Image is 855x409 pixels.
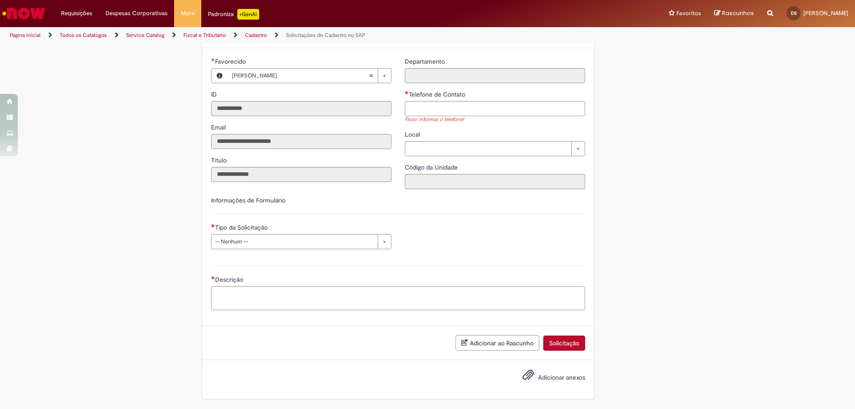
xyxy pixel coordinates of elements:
a: Solicitações de Cadastro no SAP [286,32,365,39]
span: Descrição [215,275,245,283]
div: Favor informar o telefone! [405,116,585,124]
button: Adicionar anexos [520,367,536,387]
span: Necessários [211,224,215,227]
label: Informações de Formulário [211,196,285,204]
span: Somente leitura - ID [211,90,219,98]
img: ServiceNow [1,4,47,22]
input: Departamento [405,68,585,83]
span: DS [791,10,797,16]
span: Necessários [405,91,409,94]
label: Somente leitura - Departamento [405,57,447,66]
span: Requisições [61,9,92,18]
span: Favoritos [676,9,701,18]
abbr: Limpar campo Favorecido [364,69,378,83]
label: Somente leitura - Código da Unidade [405,163,460,172]
button: Adicionar ao Rascunho [456,335,539,351]
span: Despesas Corporativas [106,9,167,18]
button: Solicitação [543,336,585,351]
span: Obrigatório Preenchido [211,58,215,61]
input: Email [211,134,391,149]
a: Service Catalog [126,32,164,39]
textarea: Descrição [211,286,585,310]
span: Somente leitura - Título [211,156,228,164]
ul: Trilhas de página [7,27,563,44]
label: Somente leitura - ID [211,90,219,99]
a: Página inicial [10,32,41,39]
input: Telefone de Contato [405,101,585,116]
span: More [181,9,195,18]
span: [PERSON_NAME] [803,9,848,17]
button: Favorecido, Visualizar este registro Delcifran Silva [212,69,228,83]
input: ID [211,101,391,116]
span: Telefone de Contato [409,90,467,98]
span: Necessários - Favorecido [215,57,248,65]
span: [PERSON_NAME] [232,69,369,83]
span: -- Nenhum -- [215,235,373,249]
span: Rascunhos [722,9,754,17]
span: Local [405,130,422,138]
label: Somente leitura - Título [211,156,228,165]
input: Código da Unidade [405,174,585,189]
span: Somente leitura - Email [211,123,228,131]
span: Adicionar anexos [538,374,585,382]
span: Somente leitura - Departamento [405,57,447,65]
span: Necessários [211,276,215,279]
p: +GenAi [237,9,259,20]
input: Título [211,167,391,182]
a: Limpar campo Local [405,141,585,156]
label: Somente leitura - Email [211,123,228,132]
a: Todos os Catálogos [60,32,107,39]
div: Padroniza [208,9,259,20]
a: Cadastro [245,32,267,39]
a: Rascunhos [714,9,754,18]
span: Tipo da Solicitação [215,223,269,231]
a: [PERSON_NAME]Limpar campo Favorecido [228,69,391,83]
a: Fiscal e Tributário [183,32,226,39]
